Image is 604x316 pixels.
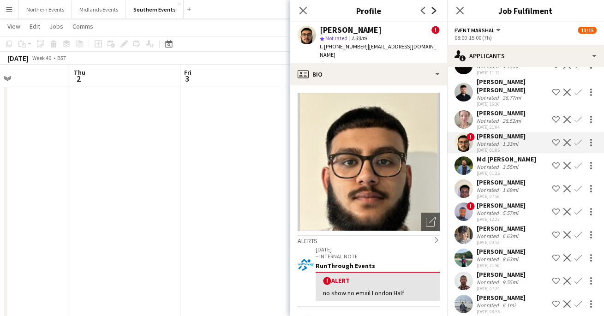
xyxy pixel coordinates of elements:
h3: Job Fulfilment [447,5,604,17]
span: Comms [72,22,93,30]
div: [DATE] 21:50 [477,262,526,268]
a: Comms [69,20,97,32]
span: Jobs [49,22,63,30]
a: Jobs [46,20,67,32]
div: Alert [323,276,432,285]
div: Not rated [477,117,501,124]
span: Event Marshal [454,27,495,34]
div: Alerts [298,235,440,245]
span: 1.33mi [349,35,369,42]
div: [PERSON_NAME] [477,132,526,140]
span: ! [431,26,440,34]
div: [DATE] 09:52 [477,239,526,245]
div: Not rated [477,140,501,147]
div: Not rated [477,233,501,239]
div: [DATE] 08:55 [477,309,526,315]
div: [PERSON_NAME] [477,201,526,209]
div: [PERSON_NAME] [477,293,526,302]
span: t. [PHONE_NUMBER] [320,43,368,50]
div: [PERSON_NAME] [477,178,526,186]
span: Thu [74,68,85,77]
div: [PERSON_NAME] [477,109,526,117]
div: Not rated [477,256,501,262]
div: Not rated [477,163,501,170]
a: View [4,20,24,32]
div: 8.63mi [501,256,520,262]
div: BST [57,54,66,61]
div: Applicants [447,45,604,67]
div: 9.55mi [501,279,520,286]
div: 5.57mi [501,209,520,216]
div: [PERSON_NAME] [PERSON_NAME] [477,78,549,94]
span: 13/15 [578,27,597,34]
p: – INTERNAL NOTE [316,253,440,260]
a: Edit [26,20,44,32]
div: Not rated [477,279,501,286]
div: [DATE] 21:04 [477,124,526,130]
div: Not rated [477,209,501,216]
div: 3.55mi [501,163,520,170]
div: 6.1mi [501,302,517,309]
span: ! [466,202,475,210]
button: Midlands Events [72,0,126,18]
div: 1.69mi [501,186,520,193]
button: Northern Events [19,0,72,18]
div: [DATE] 07:24 [477,286,526,292]
div: Not rated [477,302,501,309]
span: Edit [30,22,40,30]
div: [DATE] 12:27 [477,216,526,222]
span: Not rated [325,35,347,42]
div: RunThrough Events [316,262,440,270]
span: 2 [72,73,85,84]
div: [DATE] 01:25 [477,170,536,176]
div: [DATE] 16:30 [477,101,549,107]
div: Bio [290,63,447,85]
div: [PERSON_NAME] [477,224,526,233]
button: Event Marshal [454,27,502,34]
div: 1.33mi [501,140,520,147]
span: Fri [184,68,191,77]
p: [DATE] [316,246,440,253]
div: no show no email London Half [323,289,432,297]
div: 28.52mi [501,117,523,124]
div: Md [PERSON_NAME] [477,155,536,163]
span: 3 [183,73,191,84]
span: ! [466,133,475,141]
div: Not rated [477,94,501,101]
button: Southern Events [126,0,184,18]
div: [DATE] 11:12 [477,70,526,76]
div: Open photos pop-in [421,213,440,231]
div: 26.77mi [501,94,523,101]
span: | [EMAIL_ADDRESS][DOMAIN_NAME] [320,43,437,58]
span: Week 40 [30,54,54,61]
div: [PERSON_NAME] [320,26,382,34]
div: 08:00-15:00 (7h) [454,34,597,41]
span: View [7,22,20,30]
img: Crew avatar or photo [298,93,440,231]
div: [DATE] 07:56 [477,193,526,199]
div: 6.63mi [501,233,520,239]
span: ! [323,277,331,285]
h3: Profile [290,5,447,17]
div: [DATE] [7,54,29,63]
div: Not rated [477,186,501,193]
div: [PERSON_NAME] [477,270,526,279]
div: [PERSON_NAME] [477,247,526,256]
div: [DATE] 01:05 [477,147,526,153]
